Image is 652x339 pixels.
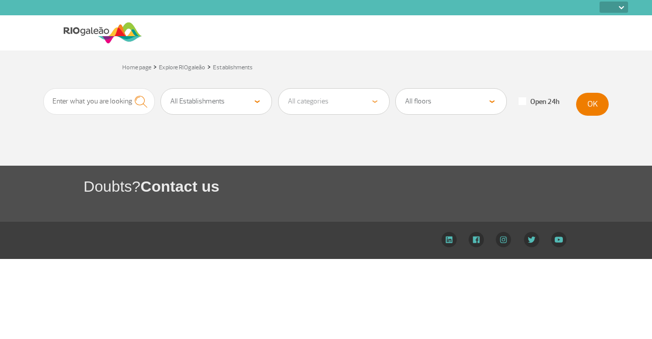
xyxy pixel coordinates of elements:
img: LinkedIn [441,232,457,247]
label: Open 24h [519,97,559,107]
a: > [153,61,157,72]
img: YouTube [551,232,566,247]
img: Twitter [524,232,539,247]
input: Enter what you are looking for [43,88,155,115]
a: Explore RIOgaleão [159,64,205,71]
a: Home page [122,64,151,71]
span: Contact us [141,178,220,195]
a: Establishments [213,64,253,71]
h1: Doubts? [84,176,652,197]
img: Instagram [496,232,511,247]
button: OK [576,93,609,116]
img: Facebook [469,232,484,247]
a: > [207,61,211,72]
